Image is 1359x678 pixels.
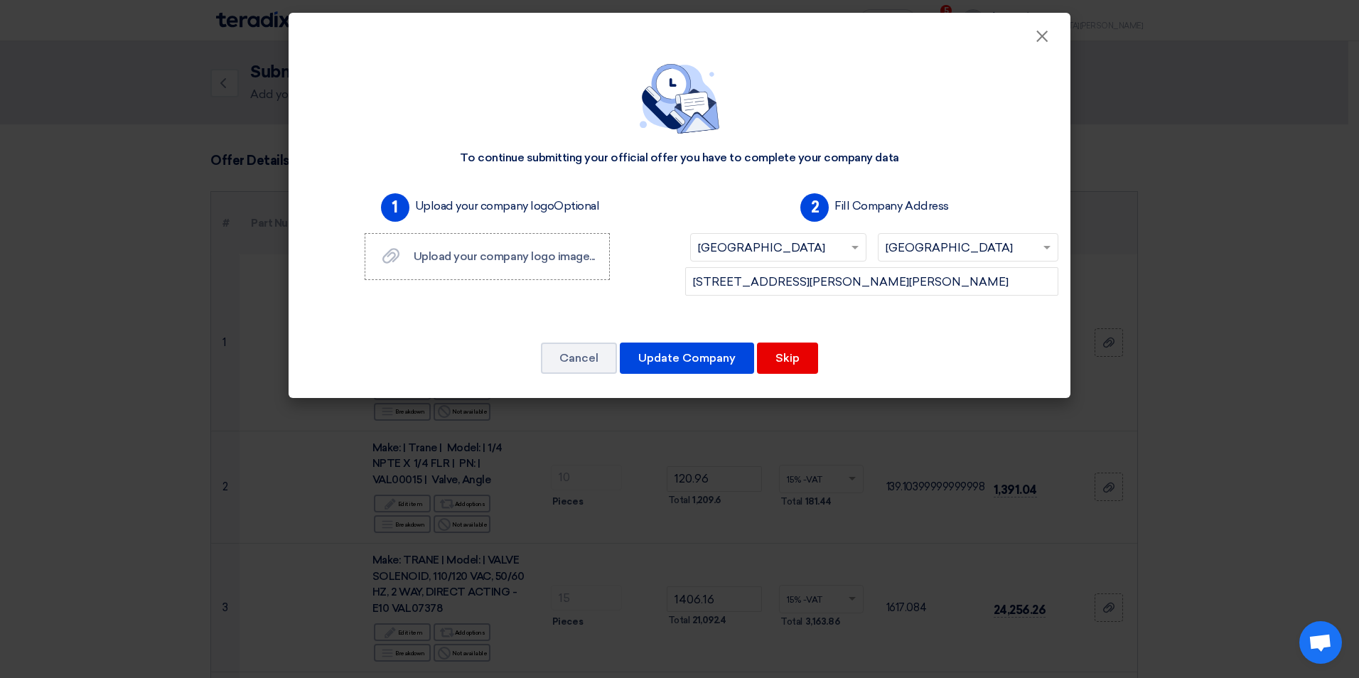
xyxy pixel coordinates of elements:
button: Skip [757,343,818,374]
label: Fill Company Address [834,198,948,215]
button: Update Company [620,343,754,374]
span: 2 [800,193,829,222]
span: × [1035,26,1049,54]
input: Add company main address [685,267,1058,296]
span: 1 [381,193,409,222]
img: empty_state_contact.svg [640,64,719,134]
button: Cancel [541,343,617,374]
div: To continue submitting your official offer you have to complete your company data [460,151,898,166]
span: Upload your company logo image... [414,249,595,263]
label: Upload your company logo [415,198,600,215]
span: Optional [554,199,599,212]
button: Close [1024,23,1060,51]
div: Open chat [1299,621,1342,664]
